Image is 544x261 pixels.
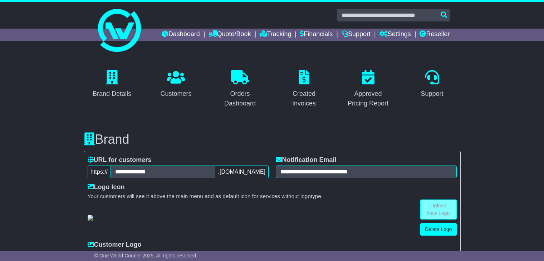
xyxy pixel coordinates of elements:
[84,132,461,147] h3: Brand
[88,156,152,164] label: URL for customers
[420,29,450,41] a: Reseller
[379,29,411,41] a: Settings
[420,223,457,236] a: Delete Logo
[88,251,457,257] small: This is your primary logotype. Your customers will see it on the login page, on the quote cards, ...
[88,241,142,249] label: Customer Logo
[88,166,111,178] span: https://
[342,29,371,41] a: Support
[88,215,93,221] img: GetResellerIconLogo
[276,68,333,111] a: Created Invoices
[88,183,125,191] label: Logo Icon
[215,166,268,178] span: .[DOMAIN_NAME]
[209,29,251,41] a: Quote/Book
[276,156,337,164] label: Notification Email
[88,193,457,200] small: Your customers will see it above the main menu and as default icon for services without logotype.
[260,29,291,41] a: Tracking
[93,89,131,99] div: Brand Details
[416,68,448,101] a: Support
[162,29,200,41] a: Dashboard
[280,89,328,108] div: Created Invoices
[212,68,269,111] a: Orders Dashboard
[420,200,457,220] a: Upload New Logo
[160,89,191,99] div: Customers
[216,89,264,108] div: Orders Dashboard
[94,253,198,258] span: © One World Courier 2025. All rights reserved.
[340,68,397,111] a: Approved Pricing Report
[421,89,443,99] div: Support
[300,29,333,41] a: Financials
[344,89,392,108] div: Approved Pricing Report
